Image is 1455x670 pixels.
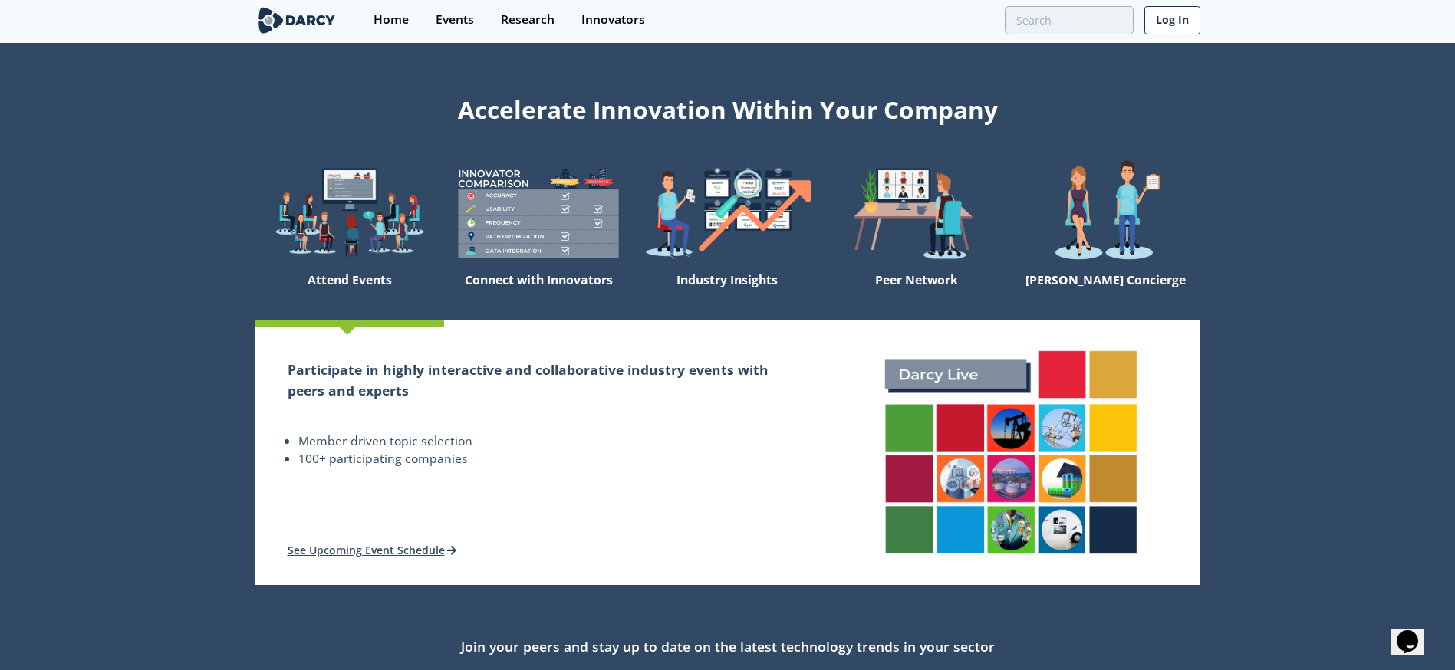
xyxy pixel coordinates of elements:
input: Advanced Search [1005,6,1134,34]
div: Research [501,14,555,26]
h2: Participate in highly interactive and collaborative industry events with peers and experts [288,360,790,400]
img: logo-wide.svg [255,7,339,34]
li: Member-driven topic selection [298,432,790,451]
div: [PERSON_NAME] Concierge [1011,266,1200,320]
div: Peer Network [822,266,1011,320]
img: welcome-concierge-wide-20dccca83e9cbdbb601deee24fb8df72.png [1011,159,1200,266]
img: welcome-compare-1b687586299da8f117b7ac84fd957760.png [444,159,633,266]
div: Events [436,14,474,26]
img: welcome-attend-b816887fc24c32c29d1763c6e0ddb6e6.png [822,159,1011,266]
div: Innovators [581,14,645,26]
li: 100+ participating companies [298,450,790,468]
div: Attend Events [255,266,444,320]
div: Accelerate Innovation Within Your Company [255,86,1200,127]
div: Connect with Innovators [444,266,633,320]
img: welcome-find-a12191a34a96034fcac36f4ff4d37733.png [633,159,821,266]
div: Home [374,14,409,26]
a: See Upcoming Event Schedule [288,543,457,557]
a: Log In [1144,6,1200,34]
div: Industry Insights [633,266,821,320]
img: attend-events-831e21027d8dfeae142a4bc70e306247.png [869,335,1153,570]
iframe: chat widget [1391,609,1440,655]
img: welcome-explore-560578ff38cea7c86bcfe544b5e45342.png [255,159,444,266]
